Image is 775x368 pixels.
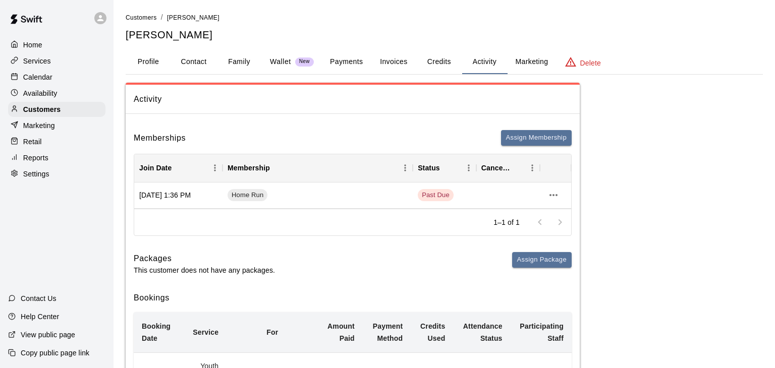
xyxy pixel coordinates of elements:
[8,166,105,181] a: Settings
[228,154,270,182] div: Membership
[23,137,42,147] p: Retail
[8,118,105,133] a: Marketing
[134,154,223,182] div: Join Date
[23,40,42,50] p: Home
[8,102,105,117] a: Customers
[23,56,51,66] p: Services
[8,86,105,101] a: Availability
[545,187,562,204] button: more actions
[8,134,105,149] a: Retail
[161,12,163,23] li: /
[511,161,525,175] button: Sort
[418,189,454,201] span: Past Due
[126,28,763,42] h5: [PERSON_NAME]
[134,265,275,275] p: This customer does not have any packages.
[373,322,403,342] b: Payment Method
[413,154,476,182] div: Status
[171,50,216,74] button: Contact
[507,50,556,74] button: Marketing
[126,50,171,74] button: Profile
[420,322,445,342] b: Credits Used
[23,104,61,114] p: Customers
[172,161,186,175] button: Sort
[322,50,371,74] button: Payments
[266,328,278,336] b: For
[21,293,57,303] p: Contact Us
[493,217,520,227] p: 1–1 of 1
[8,70,105,85] a: Calendar
[512,252,572,268] button: Assign Package
[270,56,291,67] p: Wallet
[418,191,454,200] span: Past Due
[327,322,355,342] b: Amount Paid
[23,120,55,131] p: Marketing
[525,160,540,175] button: Menu
[580,58,601,68] p: Delete
[463,322,503,342] b: Attendance Status
[476,154,540,182] div: Cancel Date
[228,191,267,200] span: Home Run
[21,348,89,358] p: Copy public page link
[416,50,462,74] button: Credits
[23,88,58,98] p: Availability
[142,322,171,342] b: Booking Date
[193,328,218,336] b: Service
[8,150,105,165] a: Reports
[21,330,75,340] p: View public page
[520,322,564,342] b: Participating Staff
[461,160,476,175] button: Menu
[207,160,223,175] button: Menu
[216,50,262,74] button: Family
[126,13,157,21] a: Customers
[126,12,763,23] nav: breadcrumb
[8,53,105,69] a: Services
[398,160,413,175] button: Menu
[481,154,511,182] div: Cancel Date
[23,169,49,179] p: Settings
[167,14,219,21] span: [PERSON_NAME]
[223,154,413,182] div: Membership
[228,189,271,201] a: Home Run
[134,93,572,106] span: Activity
[126,50,763,74] div: basic tabs example
[126,14,157,21] span: Customers
[21,312,59,322] p: Help Center
[23,72,52,82] p: Calendar
[371,50,416,74] button: Invoices
[134,182,223,209] div: [DATE] 1:36 PM
[23,153,48,163] p: Reports
[8,37,105,52] a: Home
[270,161,284,175] button: Sort
[134,132,186,145] h6: Memberships
[139,154,172,182] div: Join Date
[418,154,440,182] div: Status
[134,252,275,265] h6: Packages
[295,58,314,65] span: New
[134,291,572,304] h6: Bookings
[440,161,454,175] button: Sort
[462,50,507,74] button: Activity
[501,130,572,146] button: Assign Membership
